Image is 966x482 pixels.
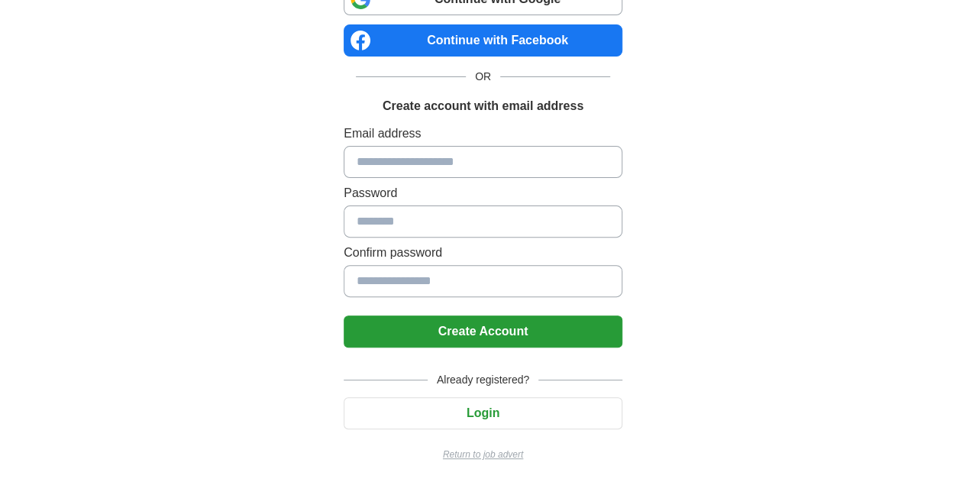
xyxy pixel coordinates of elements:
[344,448,622,461] a: Return to job advert
[344,406,622,419] a: Login
[344,24,622,57] a: Continue with Facebook
[344,125,622,143] label: Email address
[344,397,622,429] button: Login
[466,69,500,85] span: OR
[344,244,622,262] label: Confirm password
[383,97,583,115] h1: Create account with email address
[428,372,538,388] span: Already registered?
[344,184,622,202] label: Password
[344,315,622,348] button: Create Account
